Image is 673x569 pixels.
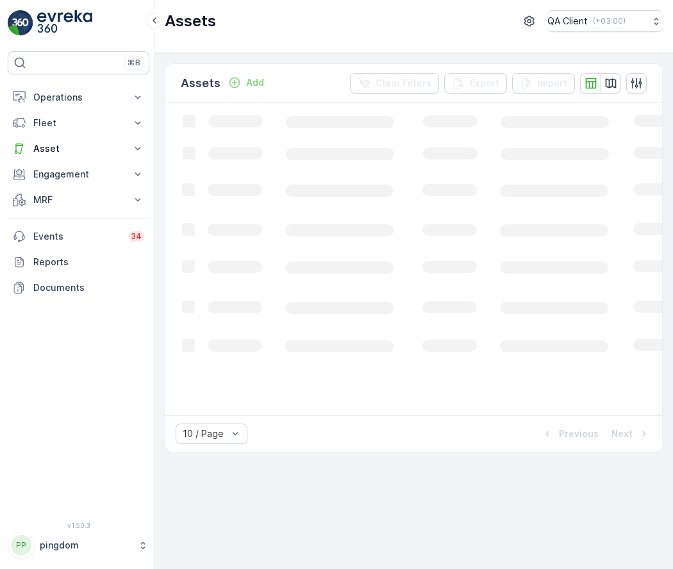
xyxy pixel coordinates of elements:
[350,73,439,94] button: Clear Filters
[444,73,507,94] button: Export
[8,85,149,110] button: Operations
[33,230,120,243] p: Events
[8,532,149,559] button: PPpingdom
[376,77,431,90] p: Clear Filters
[593,16,626,26] p: ( +03:00 )
[33,168,124,181] p: Engagement
[131,231,142,242] p: 34
[8,275,149,301] a: Documents
[8,249,149,275] a: Reports
[8,161,149,187] button: Engagement
[33,256,144,268] p: Reports
[128,58,140,68] p: ⌘B
[40,539,131,552] p: pingdom
[611,427,633,440] p: Next
[33,194,124,206] p: MRF
[33,117,124,129] p: Fleet
[8,224,149,249] a: Events34
[610,426,652,441] button: Next
[8,187,149,213] button: MRF
[246,76,264,89] p: Add
[540,426,600,441] button: Previous
[165,11,216,31] p: Assets
[33,91,124,104] p: Operations
[559,427,599,440] p: Previous
[470,77,499,90] p: Export
[33,281,144,294] p: Documents
[8,136,149,161] button: Asset
[8,522,149,529] span: v 1.50.3
[547,15,588,28] p: QA Client
[223,75,269,90] button: Add
[547,10,663,32] button: QA Client(+03:00)
[37,10,92,36] img: logo_light-DOdMpM7g.png
[538,77,567,90] p: Import
[11,535,31,556] div: PP
[8,10,33,36] img: logo
[33,142,124,155] p: Asset
[512,73,575,94] button: Import
[8,110,149,136] button: Fleet
[181,74,220,92] p: Assets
